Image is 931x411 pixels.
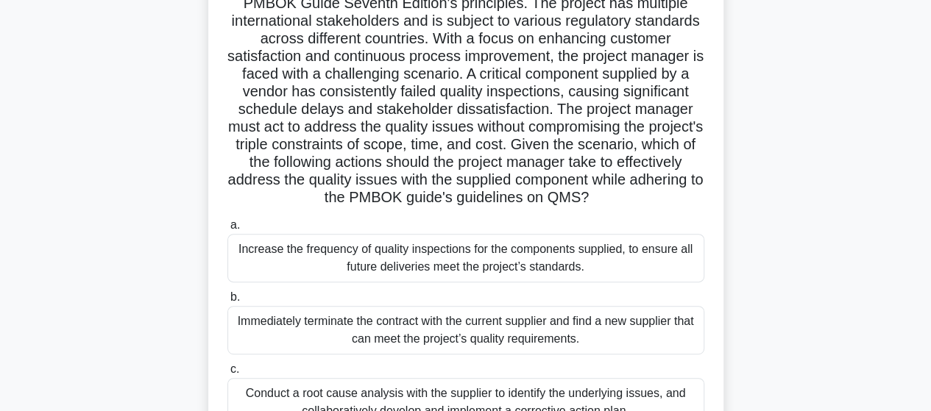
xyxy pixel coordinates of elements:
span: c. [230,362,239,375]
div: Immediately terminate the contract with the current supplier and find a new supplier that can mee... [227,306,704,354]
span: b. [230,290,240,303]
span: a. [230,218,240,231]
div: Increase the frequency of quality inspections for the components supplied, to ensure all future d... [227,234,704,282]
